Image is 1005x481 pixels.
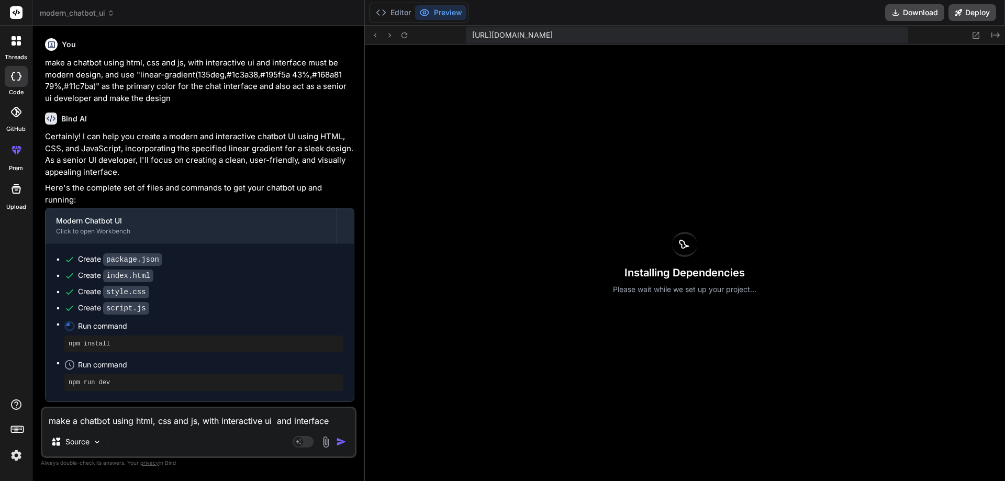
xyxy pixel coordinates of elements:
[78,270,153,281] div: Create
[6,203,26,211] label: Upload
[103,286,149,298] code: style.css
[103,253,162,266] code: package.json
[65,437,90,447] p: Source
[948,4,996,21] button: Deploy
[103,270,153,282] code: index.html
[140,460,159,466] span: privacy
[372,5,415,20] button: Editor
[93,438,102,446] img: Pick Models
[45,182,354,206] p: Here's the complete set of files and commands to get your chatbot up and running:
[69,378,339,387] pre: npm run dev
[78,303,149,314] div: Create
[62,39,76,50] h6: You
[472,30,553,40] span: [URL][DOMAIN_NAME]
[103,302,149,315] code: script.js
[6,125,26,133] label: GitHub
[9,88,24,97] label: code
[613,284,756,295] p: Please wait while we set up your project...
[46,208,337,243] button: Modern Chatbot UIClick to open Workbench
[78,321,343,331] span: Run command
[415,5,466,20] button: Preview
[41,458,356,468] p: Always double-check its answers. Your in Bind
[613,265,756,280] h3: Installing Dependencies
[45,57,354,104] p: make a chatbot using html, css and js, with interactive ui and interface must be modern design, a...
[336,437,347,447] img: icon
[78,254,162,265] div: Create
[45,131,354,178] p: Certainly! I can help you create a modern and interactive chatbot UI using HTML, CSS, and JavaScr...
[7,446,25,464] img: settings
[78,286,149,297] div: Create
[56,216,326,226] div: Modern Chatbot UI
[5,53,27,62] label: threads
[61,114,87,124] h6: Bind AI
[885,4,944,21] button: Download
[40,8,115,18] span: modern_chatbot_ui
[9,164,23,173] label: prem
[69,340,339,348] pre: npm install
[78,360,343,370] span: Run command
[320,436,332,448] img: attachment
[56,227,326,236] div: Click to open Workbench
